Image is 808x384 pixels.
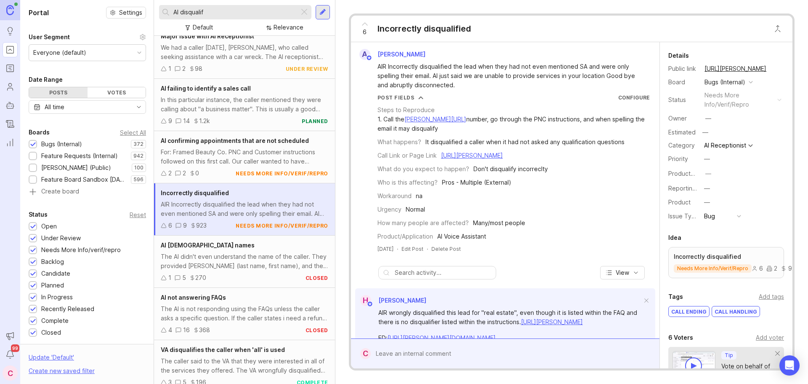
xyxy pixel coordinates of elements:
a: AI [DEMOGRAPHIC_DATA] namesThe AI didn't even understand the name of the caller. They provided [P... [154,236,335,288]
button: Notifications [3,347,18,362]
div: H [360,295,371,306]
div: 6 Voters [668,333,693,343]
div: · [397,245,398,252]
a: [URL][PERSON_NAME] [441,152,503,159]
div: Planned [41,281,64,290]
div: Create new saved filter [29,366,95,376]
div: Candidate [41,269,70,278]
div: Bugs (Internal) [704,78,745,87]
div: Reset [130,212,146,217]
a: Major Issue with AI ReceptionistWe had a caller [DATE], [PERSON_NAME], who called seeking assista... [154,27,335,79]
span: AI failing to identify a sales call [161,85,251,92]
div: Many/most people [473,218,525,228]
div: Open Intercom Messenger [779,355,800,376]
a: A[PERSON_NAME] [354,49,432,60]
div: Workaround [377,191,412,201]
div: What do you expect to happen? [377,164,469,174]
input: Search... [173,8,296,17]
div: Bug [704,212,715,221]
a: H[PERSON_NAME] [355,295,426,306]
div: Votes [88,87,146,98]
input: Search activity... [395,268,492,277]
div: Complete [41,316,69,325]
div: Posts [29,87,88,98]
a: [URL][PERSON_NAME] [521,318,583,325]
div: Add voter [756,333,784,342]
div: — [700,127,711,138]
p: 942 [133,153,144,159]
div: 9 [183,221,187,230]
button: Announcements [3,328,18,344]
div: [PERSON_NAME] (Public) [41,163,111,172]
div: It disqualified a caller when it had not asked any qualification questions [425,137,625,147]
div: planned [302,118,328,125]
div: Pros - Multiple (External) [442,178,511,187]
div: Status [668,95,698,105]
div: Tags [668,292,683,302]
div: needs more info/verif/repro [236,222,328,229]
div: FD: [378,333,642,343]
div: · [427,245,428,252]
div: — [705,114,711,123]
div: call ending [669,306,709,317]
span: [PERSON_NAME] [377,51,425,58]
div: C [3,365,18,381]
span: AI [DEMOGRAPHIC_DATA] names [161,242,255,249]
div: Estimated [668,129,696,135]
label: Issue Type [668,212,699,220]
div: In Progress [41,293,73,302]
a: [PERSON_NAME][URL] [404,115,466,123]
a: Roadmaps [3,61,18,76]
label: ProductboardID [668,170,713,177]
p: 596 [133,176,144,183]
div: call handling [712,306,760,317]
div: Details [668,51,689,61]
button: Settings [106,7,146,19]
div: In this particular instance, the caller mentioned they were calling about "a business matter". Th... [161,95,328,114]
div: needs more info/verif/repro [704,91,774,109]
div: 1 [168,64,171,73]
div: Add tags [759,292,784,301]
div: C [360,348,371,359]
a: AI not answering FAQsThe AI is not responding using the FAQs unless the caller asks a specific qu... [154,288,335,340]
div: Incorrectly disqualified [377,23,471,35]
a: Reporting [3,135,18,150]
span: AI confirming appointments that are not scheduled [161,137,309,144]
div: Feature Board Sandbox [DATE] [41,175,127,184]
div: 6 [752,266,763,271]
div: Feature Requests (Internal) [41,151,118,161]
div: Idea [668,233,681,243]
div: Under Review [41,234,81,243]
div: How many people are affected? [377,218,469,228]
div: AIR Incorrectly disqualified the lead when they had not even mentioned SA and were only spelling ... [377,62,643,90]
div: 2 [182,64,186,73]
div: Update ' Default ' [29,353,74,366]
div: Default [193,23,213,32]
span: View [616,269,629,277]
div: Owner [668,114,698,123]
div: Backlog [41,257,64,266]
img: video-thumbnail-vote-d41b83416815613422e2ca741bf692cc.jpg [672,351,715,379]
div: We had a caller [DATE], [PERSON_NAME], who called seeking assistance with a car wreck. The AI rec... [161,43,328,62]
div: Don't disqualify incorreclty [473,164,548,174]
div: Open [41,222,57,231]
span: [PERSON_NAME] [378,297,426,304]
div: 2 [168,169,172,178]
div: Needs More Info/verif/repro [41,245,121,255]
div: 368 [199,325,210,335]
p: 372 [133,141,144,148]
a: [URL][PERSON_NAME][DOMAIN_NAME] [388,334,496,341]
div: 98 [195,64,202,73]
div: Product/Application [377,232,433,241]
div: 9 [168,116,172,126]
div: 923 [781,266,799,271]
a: [URL][PERSON_NAME] [702,63,769,74]
button: Close button [769,20,786,37]
span: Incorrectly disqualified [161,189,229,196]
div: All time [45,102,64,112]
p: 100 [134,164,144,171]
div: Call Link or Page Link [377,151,437,160]
div: Bugs (Internal) [41,140,82,149]
a: AI confirming appointments that are not scheduledFor: Framed Beauty Co. PNC and Customer instruct... [154,131,335,183]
